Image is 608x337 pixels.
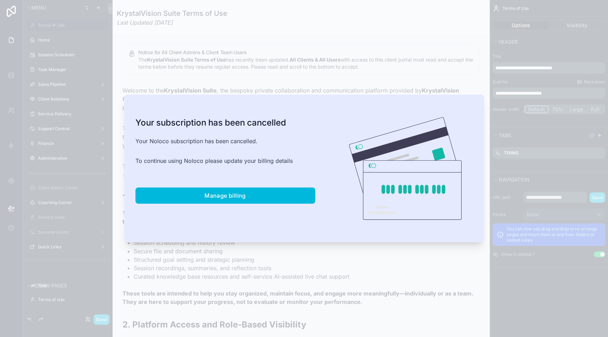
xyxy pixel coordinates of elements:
[135,117,315,128] h1: Your subscription has been cancelled
[204,192,246,199] span: Manage billing
[135,187,315,204] button: Manage billing
[135,157,315,165] p: To continue using Noloco please update your billing details
[349,117,462,220] img: Credit card illustration
[569,298,601,330] iframe: Launcher button frame
[135,137,315,145] p: Your Noloco subscription has been cancelled.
